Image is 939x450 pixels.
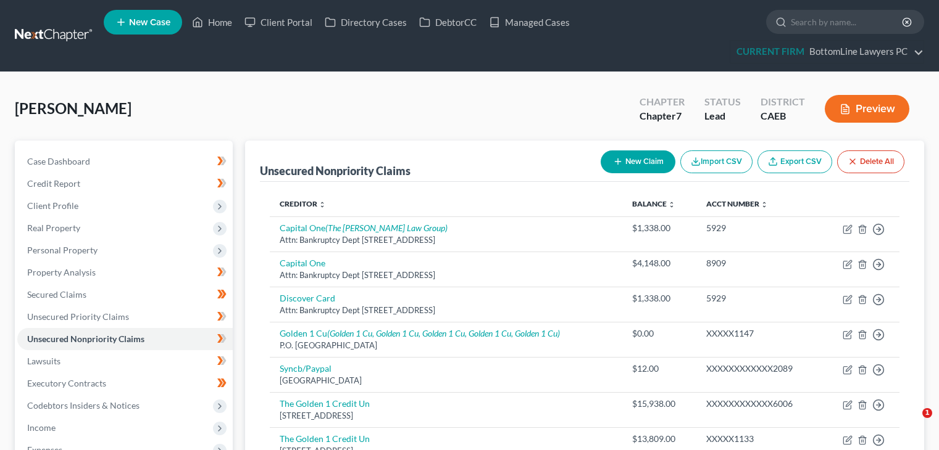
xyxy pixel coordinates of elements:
span: Codebtors Insiders & Notices [27,400,140,411]
a: DebtorCC [413,11,483,33]
a: The Golden 1 Credit Un [280,433,370,444]
div: $12.00 [632,362,687,375]
span: Case Dashboard [27,156,90,166]
div: $1,338.00 [632,292,687,305]
a: Syncb/Paypal [280,363,332,374]
div: Lead [704,109,741,123]
span: Unsecured Priority Claims [27,311,129,322]
a: Capital One [280,258,325,268]
span: Property Analysis [27,267,96,277]
a: Acct Number unfold_more [706,199,768,208]
i: (Golden 1 Cu, Golden 1 Cu, Golden 1 Cu, Golden 1 Cu, Golden 1 Cu) [327,328,560,338]
div: $4,148.00 [632,257,687,269]
input: Search by name... [791,10,904,33]
a: Lawsuits [17,350,233,372]
a: Secured Claims [17,284,233,306]
span: Real Property [27,223,80,233]
div: XXXXX1147 [706,327,811,340]
span: New Case [129,18,170,27]
div: Unsecured Nonpriority Claims [260,163,411,178]
a: Managed Cases [483,11,576,33]
span: Client Profile [27,200,78,211]
div: $15,938.00 [632,398,687,410]
a: Capital One(The [PERSON_NAME] Law Group) [280,223,448,233]
div: District [761,95,805,109]
div: XXXXX1133 [706,433,811,445]
span: Unsecured Nonpriority Claims [27,333,144,344]
div: Chapter [640,95,685,109]
a: Balance unfold_more [632,199,675,208]
iframe: Intercom live chat [897,408,927,438]
div: 8909 [706,257,811,269]
div: [GEOGRAPHIC_DATA] [280,375,612,387]
a: Credit Report [17,173,233,195]
div: $0.00 [632,327,687,340]
div: Attn: Bankruptcy Dept [STREET_ADDRESS] [280,269,612,281]
a: Directory Cases [319,11,413,33]
div: P.O. [GEOGRAPHIC_DATA] [280,340,612,351]
a: Unsecured Nonpriority Claims [17,328,233,350]
button: Delete All [837,150,904,173]
span: 1 [922,408,932,418]
i: unfold_more [668,201,675,208]
a: The Golden 1 Credit Un [280,398,370,409]
a: Creditor unfold_more [280,199,326,208]
span: Credit Report [27,178,80,189]
span: Secured Claims [27,289,86,300]
a: Export CSV [757,150,832,173]
div: Status [704,95,741,109]
a: Golden 1 Cu(Golden 1 Cu, Golden 1 Cu, Golden 1 Cu, Golden 1 Cu, Golden 1 Cu) [280,328,560,338]
div: XXXXXXXXXXXX2089 [706,362,811,375]
div: Attn: Bankruptcy Dept [STREET_ADDRESS] [280,305,612,316]
a: Unsecured Priority Claims [17,306,233,328]
div: Chapter [640,109,685,123]
i: unfold_more [761,201,768,208]
div: [STREET_ADDRESS] [280,410,612,422]
div: Attn: Bankruptcy Dept [STREET_ADDRESS] [280,234,612,246]
a: Case Dashboard [17,150,233,173]
button: New Claim [601,150,675,173]
div: 5929 [706,222,811,234]
span: Executory Contracts [27,378,106,388]
div: $13,809.00 [632,433,687,445]
button: Preview [825,95,909,123]
i: unfold_more [319,201,326,208]
div: 5929 [706,292,811,305]
span: Lawsuits [27,356,61,366]
div: CAEB [761,109,805,123]
div: XXXXXXXXXXXX6006 [706,398,811,410]
span: 7 [676,110,682,121]
a: Client Portal [238,11,319,33]
span: Income [27,422,56,433]
span: [PERSON_NAME] [15,99,131,117]
a: Property Analysis [17,261,233,284]
div: $1,338.00 [632,222,687,234]
a: CURRENT FIRMBottomLine Lawyers PC [730,41,924,63]
i: (The [PERSON_NAME] Law Group) [325,223,448,233]
strong: CURRENT FIRM [737,46,804,57]
button: Import CSV [680,150,753,173]
span: Personal Property [27,245,98,255]
a: Discover Card [280,293,335,303]
a: Home [186,11,238,33]
a: Executory Contracts [17,372,233,395]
